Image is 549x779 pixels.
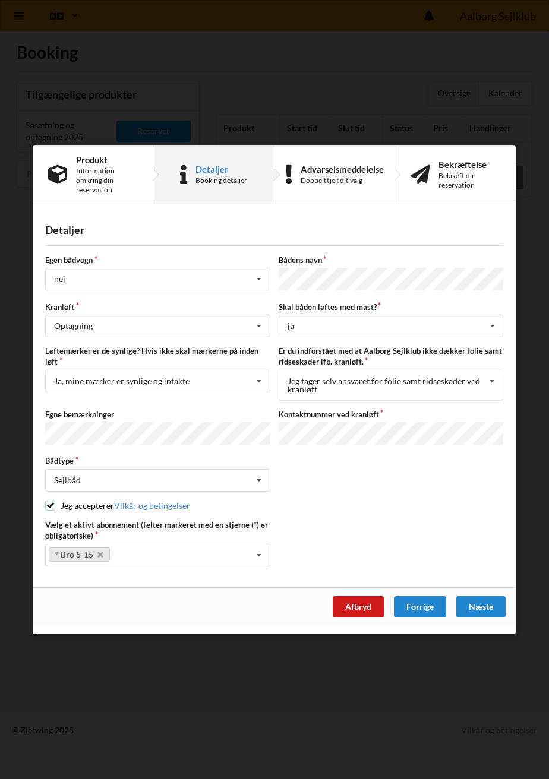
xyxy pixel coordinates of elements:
div: Afbryd [333,596,384,617]
div: Jeg tager selv ansvaret for folie samt ridseskader ved kranløft [288,376,485,393]
div: ja [288,322,294,330]
label: Er du indforstået med at Aalborg Sejlklub ikke dækker folie samt ridseskader ifb. kranløft. [279,346,504,367]
div: nej [54,275,65,283]
div: Detaljer [195,164,247,174]
label: Egne bemærkninger [45,408,270,419]
label: Skal båden løftes med mast? [279,302,504,312]
label: Jeg accepterer [45,500,190,510]
label: Egen bådvogn [45,255,270,265]
div: Bekræftelse [438,160,500,169]
div: Booking detaljer [195,176,247,185]
div: Forrige [394,596,446,617]
div: Ja, mine mærker er synlige og intakte [54,376,190,385]
div: Næste [456,596,506,617]
div: Bekræft din reservation [438,171,500,190]
div: Advarselsmeddelelse [301,164,384,174]
div: Information omkring din reservation [76,166,137,195]
div: Detaljer [45,223,503,237]
label: Bådens navn [279,255,504,265]
div: Sejlbåd [54,476,81,484]
label: Vælg et aktivt abonnement (felter markeret med en stjerne (*) er obligatoriske) [45,520,270,541]
div: Optagning [54,322,93,330]
label: Kranløft [45,302,270,312]
div: Produkt [76,155,137,164]
label: Kontaktnummer ved kranløft [279,408,504,419]
div: Dobbelttjek dit valg [301,176,384,185]
a: Vilkår og betingelser [114,500,190,510]
label: Løftemærker er de synlige? Hvis ikke skal mærkerne på inden løft [45,346,270,367]
label: Bådtype [45,455,270,466]
a: * Bro 5-15 [49,547,110,561]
